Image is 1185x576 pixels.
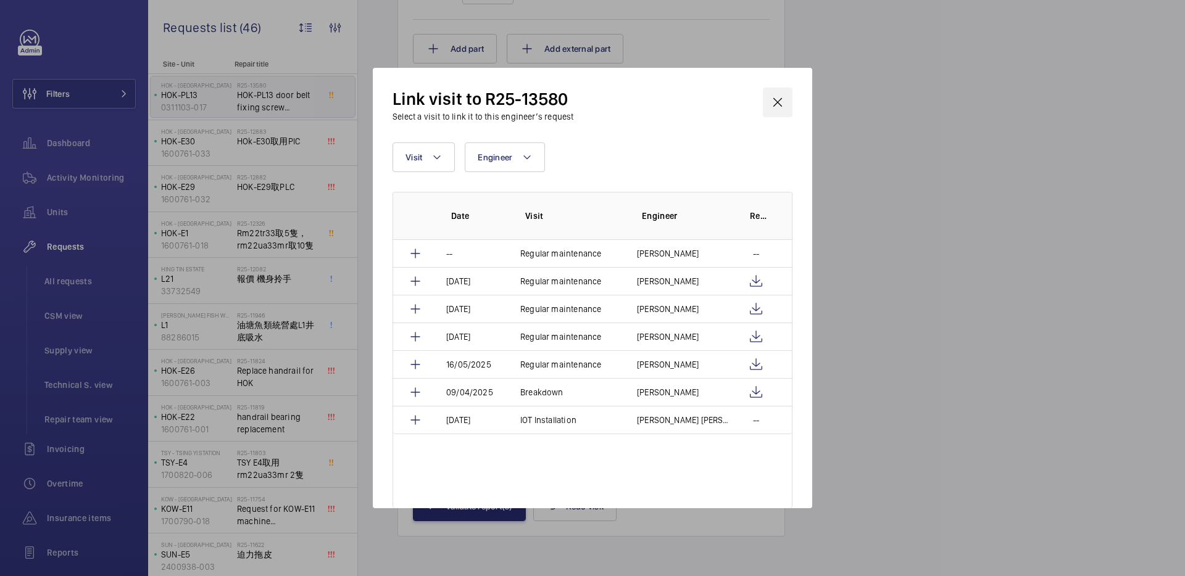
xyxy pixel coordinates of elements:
[405,152,422,162] span: Visit
[393,142,455,172] button: Visit
[446,414,470,426] p: [DATE]
[446,386,493,398] p: 09/04/2025
[446,358,491,371] p: 16/05/2025
[642,210,730,222] p: Engineer
[525,210,622,222] p: Visit
[520,358,601,371] p: Regular maintenance
[637,414,730,426] p: [PERSON_NAME] [PERSON_NAME]
[446,275,470,287] p: [DATE]
[520,303,601,315] p: Regular maintenance
[637,386,699,398] p: [PERSON_NAME]
[753,247,759,260] p: --
[637,303,699,315] p: [PERSON_NAME]
[753,414,759,426] p: --
[750,210,767,222] p: Report
[520,331,601,343] p: Regular maintenance
[451,210,505,222] p: Date
[465,142,545,172] button: Engineer
[637,358,699,371] p: [PERSON_NAME]
[446,247,452,260] p: --
[637,275,699,287] p: [PERSON_NAME]
[446,303,470,315] p: [DATE]
[446,331,470,343] p: [DATE]
[637,331,699,343] p: [PERSON_NAME]
[637,247,699,260] p: [PERSON_NAME]
[520,414,576,426] p: IOT Installation
[520,247,601,260] p: Regular maintenance
[520,386,563,398] p: Breakdown
[393,88,573,110] h2: Link visit to R25-13580
[393,110,573,123] h3: Select a visit to link it to this engineer’s request
[478,152,512,162] span: Engineer
[520,275,601,287] p: Regular maintenance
